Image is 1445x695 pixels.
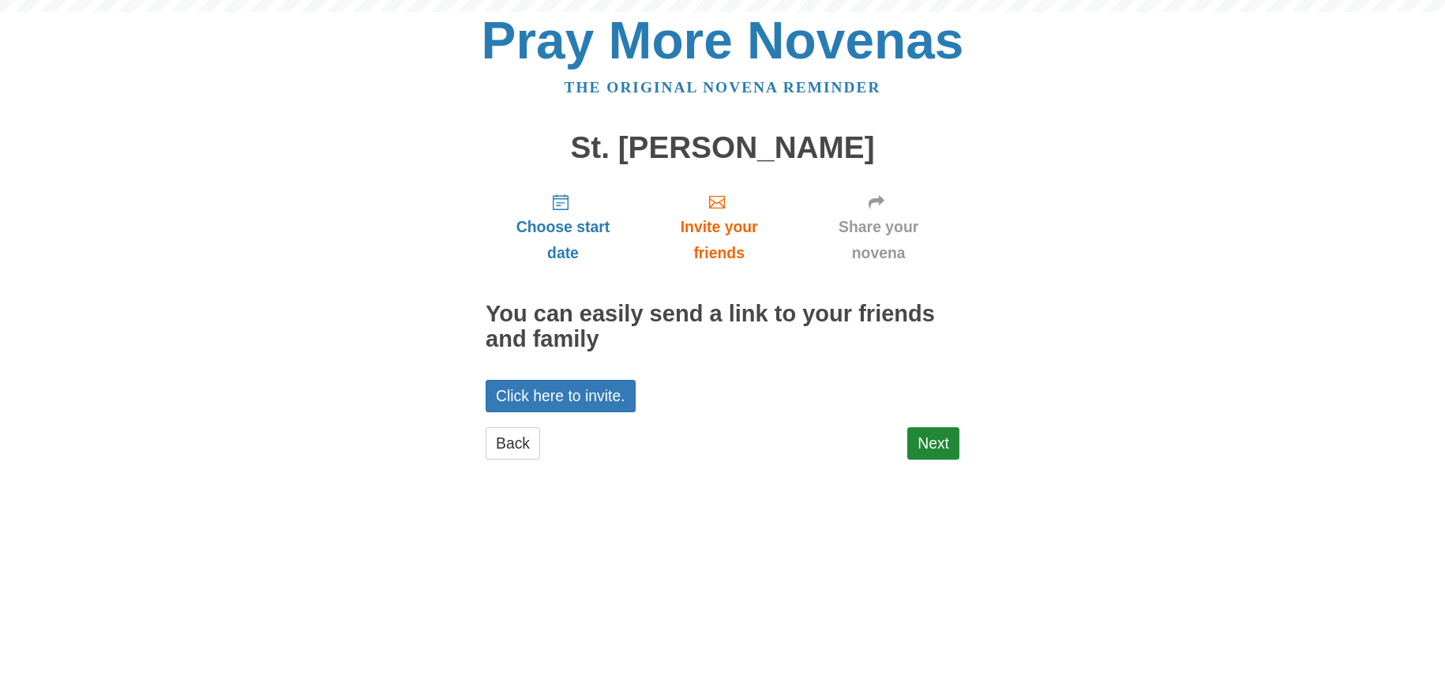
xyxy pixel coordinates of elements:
[640,180,798,274] a: Invite your friends
[486,380,636,412] a: Click here to invite.
[486,180,640,274] a: Choose start date
[486,427,540,460] a: Back
[482,11,964,69] a: Pray More Novenas
[656,214,782,266] span: Invite your friends
[486,131,959,165] h1: St. [PERSON_NAME]
[813,214,944,266] span: Share your novena
[907,427,959,460] a: Next
[565,79,881,96] a: The original novena reminder
[501,214,625,266] span: Choose start date
[798,180,959,274] a: Share your novena
[486,302,959,352] h2: You can easily send a link to your friends and family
